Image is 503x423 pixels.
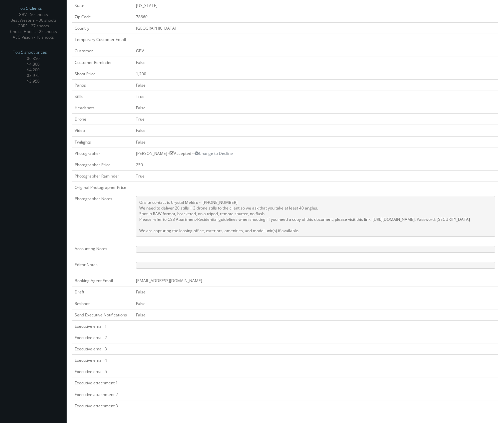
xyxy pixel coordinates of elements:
[133,68,498,79] td: 1,200
[72,170,133,182] td: Photographer Reminder
[72,125,133,136] td: Video
[72,159,133,170] td: Photographer Price
[72,182,133,193] td: Original Photographer Price
[72,298,133,309] td: Reshoot
[72,148,133,159] td: Photographer
[72,377,133,389] td: Executive attachment 1
[133,79,498,91] td: False
[72,343,133,355] td: Executive email 3
[72,259,133,275] td: Editor Notes
[72,102,133,114] td: Headshots
[72,366,133,377] td: Executive email 5
[72,34,133,45] td: Temporary Customer Email
[72,389,133,400] td: Executive attachment 2
[72,193,133,243] td: Photographer Notes
[133,57,498,68] td: False
[133,136,498,148] td: False
[18,5,42,12] span: Top 5 Clients
[133,11,498,22] td: 78660
[72,286,133,298] td: Draft
[133,125,498,136] td: False
[72,91,133,102] td: Stills
[72,400,133,411] td: Executive attachment 3
[133,309,498,320] td: False
[133,91,498,102] td: True
[72,45,133,57] td: Customer
[72,57,133,68] td: Customer Reminder
[133,170,498,182] td: True
[133,23,498,34] td: [GEOGRAPHIC_DATA]
[195,151,233,156] a: Change to Decline
[133,45,498,57] td: GBV
[72,11,133,22] td: Zip Code
[72,23,133,34] td: Country
[72,275,133,286] td: Booking Agent Email
[72,136,133,148] td: Twilights
[133,148,498,159] td: [PERSON_NAME] - Accepted --
[72,309,133,320] td: Send Executive Notifications
[13,49,47,56] span: Top 5 shoot prices
[72,355,133,366] td: Executive email 4
[133,114,498,125] td: True
[72,68,133,79] td: Shoot Price
[72,332,133,343] td: Executive email 2
[72,320,133,332] td: Executive email 1
[133,159,498,170] td: 250
[136,196,495,237] pre: Onsite contact is Crystal Meldru - [PHONE_NUMBER] We need to deliver 20 stills + 3 drone stills t...
[133,298,498,309] td: False
[133,102,498,114] td: False
[72,79,133,91] td: Panos
[72,243,133,259] td: Accounting Notes
[133,286,498,298] td: False
[72,114,133,125] td: Drone
[133,275,498,286] td: [EMAIL_ADDRESS][DOMAIN_NAME]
